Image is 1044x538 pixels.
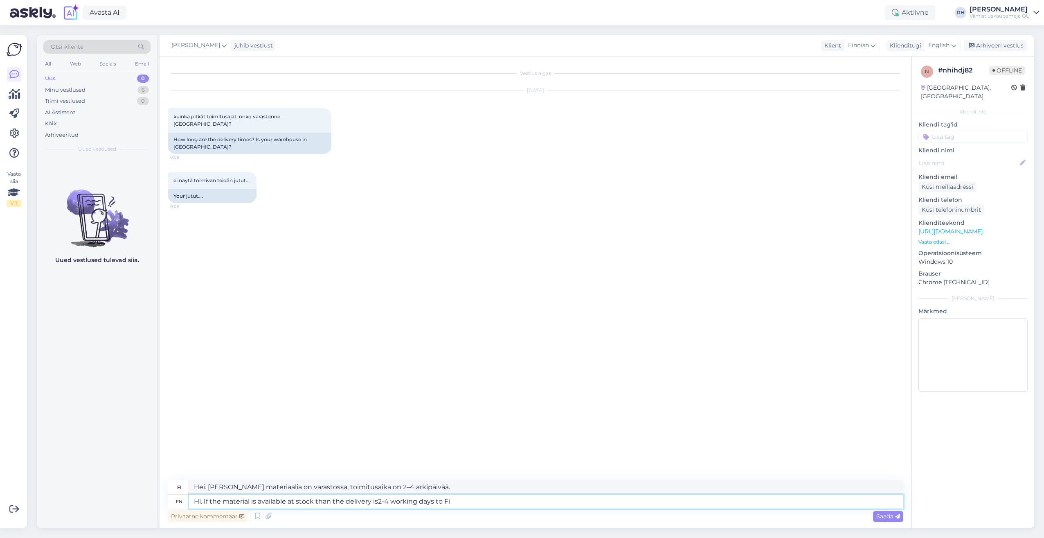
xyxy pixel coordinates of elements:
[918,204,984,215] div: Küsi telefoninumbrit
[918,131,1028,143] input: Lisa tag
[45,86,85,94] div: Minu vestlused
[45,120,57,128] div: Kõik
[938,66,989,75] div: # nhihdj82
[964,40,1027,51] div: Arhiveeri vestlus
[876,513,900,520] span: Saada
[970,6,1030,13] div: [PERSON_NAME]
[137,97,149,105] div: 0
[170,203,201,210] span: 0:08
[176,495,182,509] div: en
[918,146,1028,155] p: Kliendi nimi
[928,41,950,50] span: English
[170,154,201,160] span: 0:06
[918,196,1028,204] p: Kliendi telefon
[98,59,118,69] div: Socials
[177,480,181,494] div: fi
[55,256,139,264] p: Uued vestlused tulevad siia.
[918,219,1028,227] p: Klienditeekond
[137,86,149,94] div: 6
[918,120,1028,129] p: Kliendi tag'id
[918,258,1028,266] p: Windows 10
[173,113,281,127] span: kuinka pitkät toimitusajat, onko varastonne [GEOGRAPHIC_DATA]?
[7,42,22,57] img: Askly Logo
[62,4,79,21] img: explore-ai
[989,66,1025,75] span: Offline
[133,59,151,69] div: Email
[168,511,248,522] div: Privaatne kommentaar
[848,41,869,50] span: Finnish
[918,228,983,235] a: [URL][DOMAIN_NAME]
[51,43,83,51] span: Otsi kliente
[919,158,1018,167] input: Lisa nimi
[45,97,85,105] div: Tiimi vestlused
[918,249,1028,258] p: Operatsioonisüsteem
[173,177,251,183] span: ei näytä toimivan teidän jutut....
[137,75,149,83] div: 0
[918,173,1028,181] p: Kliendi email
[45,75,56,83] div: Uus
[885,5,935,20] div: Aktiivne
[171,41,220,50] span: [PERSON_NAME]
[168,189,256,203] div: Your jutut....
[168,87,903,94] div: [DATE]
[821,41,841,50] div: Klient
[918,181,977,192] div: Küsi meiliaadressi
[78,145,116,153] span: Uued vestlused
[37,175,157,249] img: No chats
[83,6,126,20] a: Avasta AI
[970,13,1030,19] div: Viimistluskaubamaja OÜ
[189,495,903,509] textarea: Hi. If the material is available at stock than the delivery i2-4 working days to Fi
[168,70,903,77] div: Vestlus algas
[955,7,966,18] div: RH
[886,41,921,50] div: Klienditugi
[918,238,1028,246] p: Vaata edasi ...
[7,170,21,207] div: Vaata siia
[918,269,1028,278] p: Brauser
[68,59,83,69] div: Web
[918,295,1028,302] div: [PERSON_NAME]
[921,84,1011,101] div: [GEOGRAPHIC_DATA], [GEOGRAPHIC_DATA]
[231,41,273,50] div: juhib vestlust
[918,278,1028,287] p: Chrome [TECHNICAL_ID]
[189,480,903,494] textarea: Hei. [PERSON_NAME] materiaalia on varastossa, toimitusaika on 2–4 arkipäivää.
[918,108,1028,115] div: Kliendi info
[970,6,1039,19] a: [PERSON_NAME]Viimistluskaubamaja OÜ
[918,307,1028,316] p: Märkmed
[925,68,929,75] span: n
[45,131,79,139] div: Arhiveeritud
[7,200,21,207] div: 1 / 3
[43,59,53,69] div: All
[45,109,75,117] div: AI Assistent
[168,133,331,154] div: How long are the delivery times? Is your warehouse in [GEOGRAPHIC_DATA]?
